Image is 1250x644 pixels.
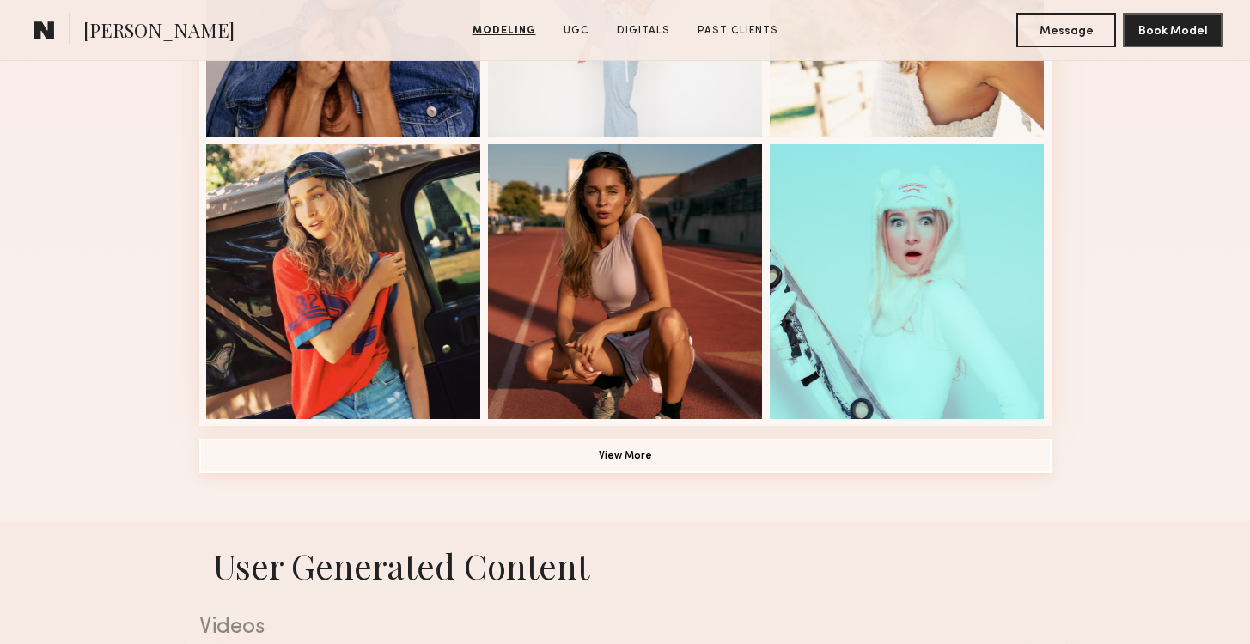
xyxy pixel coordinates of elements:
span: [PERSON_NAME] [83,17,235,47]
div: Videos [199,617,1052,639]
a: UGC [557,23,596,39]
a: Book Model [1123,22,1223,37]
button: Book Model [1123,13,1223,47]
a: Digitals [610,23,677,39]
button: Message [1016,13,1116,47]
button: View More [199,439,1052,473]
h1: User Generated Content [186,543,1065,588]
a: Modeling [466,23,543,39]
a: Past Clients [691,23,785,39]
